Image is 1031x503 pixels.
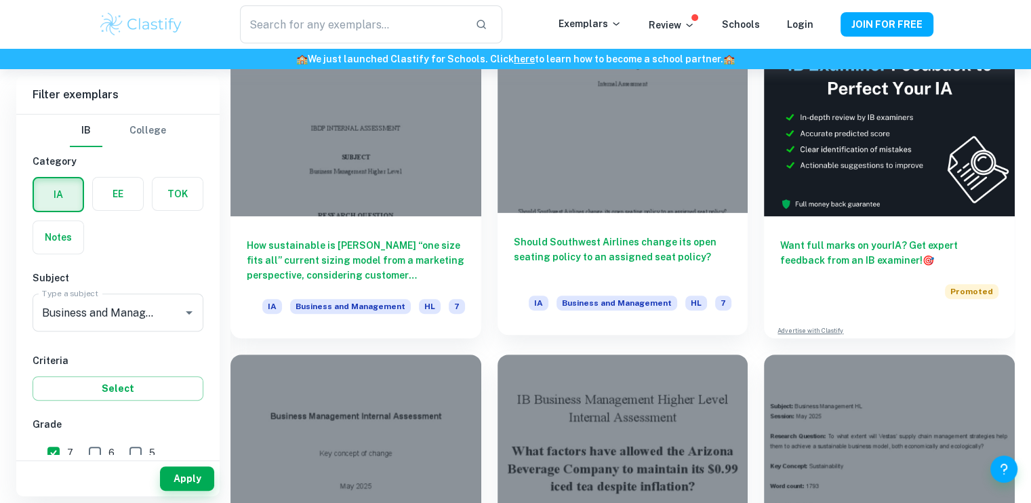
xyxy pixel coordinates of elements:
button: IA [34,178,83,211]
button: JOIN FOR FREE [841,12,933,37]
span: 7 [715,296,731,310]
h6: Criteria [33,353,203,368]
a: Advertise with Clastify [777,326,843,336]
span: 🏫 [723,54,735,64]
span: Business and Management [557,296,677,310]
img: Thumbnail [764,28,1015,216]
h6: Category [33,154,203,169]
span: HL [419,299,441,314]
span: 7 [449,299,465,314]
span: HL [685,296,707,310]
button: EE [93,178,143,210]
span: 6 [108,445,115,460]
a: How sustainable is [PERSON_NAME] “one size fits all” current sizing model from a marketing perspe... [230,28,481,338]
a: Want full marks on yourIA? Get expert feedback from an IB examiner!PromotedAdvertise with Clastify [764,28,1015,338]
span: 5 [149,445,155,460]
a: Login [787,19,813,30]
button: Apply [160,466,214,491]
p: Review [649,18,695,33]
button: College [129,115,166,147]
a: here [514,54,535,64]
button: TOK [153,178,203,210]
h6: Filter exemplars [16,76,220,114]
span: IA [529,296,548,310]
button: Help and Feedback [990,456,1017,483]
input: Search for any exemplars... [240,5,464,43]
h6: How sustainable is [PERSON_NAME] “one size fits all” current sizing model from a marketing perspe... [247,238,465,283]
label: Type a subject [42,287,98,299]
p: Exemplars [559,16,622,31]
button: IB [70,115,102,147]
a: Schools [722,19,760,30]
div: Filter type choice [70,115,166,147]
a: Should Southwest Airlines change its open seating policy to an assigned seat policy?IABusiness an... [498,28,748,338]
h6: Subject [33,270,203,285]
span: 🏫 [296,54,308,64]
h6: We just launched Clastify for Schools. Click to learn how to become a school partner. [3,52,1028,66]
button: Notes [33,221,83,254]
button: Open [180,303,199,322]
span: 🎯 [923,255,934,266]
span: 7 [67,445,73,460]
img: Clastify logo [98,11,184,38]
button: Select [33,376,203,401]
h6: Want full marks on your IA ? Get expert feedback from an IB examiner! [780,238,998,268]
span: Business and Management [290,299,411,314]
h6: Grade [33,417,203,432]
span: IA [262,299,282,314]
h6: Should Southwest Airlines change its open seating policy to an assigned seat policy? [514,235,732,279]
span: Promoted [945,284,998,299]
